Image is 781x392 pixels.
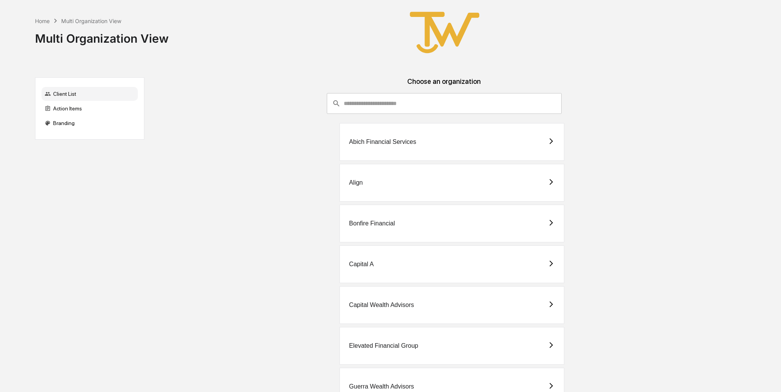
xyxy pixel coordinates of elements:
div: consultant-dashboard__filter-organizations-search-bar [327,93,562,114]
div: Choose an organization [151,77,738,93]
div: Branding [42,116,138,130]
div: Abich Financial Services [349,138,416,145]
div: Home [35,18,50,24]
div: Multi Organization View [35,25,169,45]
div: Action Items [42,102,138,115]
div: Capital A [349,261,374,268]
div: Guerra Wealth Advisors [349,383,414,390]
img: True West [406,6,483,59]
div: Capital Wealth Advisors [349,302,414,309]
div: Elevated Financial Group [349,342,418,349]
div: Align [349,179,363,186]
div: Bonfire Financial [349,220,395,227]
div: Client List [42,87,138,101]
div: Multi Organization View [61,18,121,24]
